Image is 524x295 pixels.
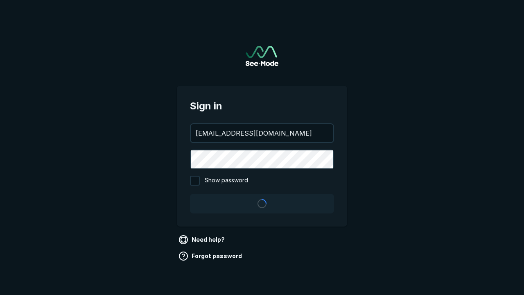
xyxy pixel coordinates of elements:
a: Need help? [177,233,228,246]
span: Sign in [190,99,334,113]
a: Forgot password [177,250,245,263]
input: your@email.com [191,124,333,142]
span: Show password [205,176,248,186]
a: Go to sign in [246,46,278,66]
img: See-Mode Logo [246,46,278,66]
